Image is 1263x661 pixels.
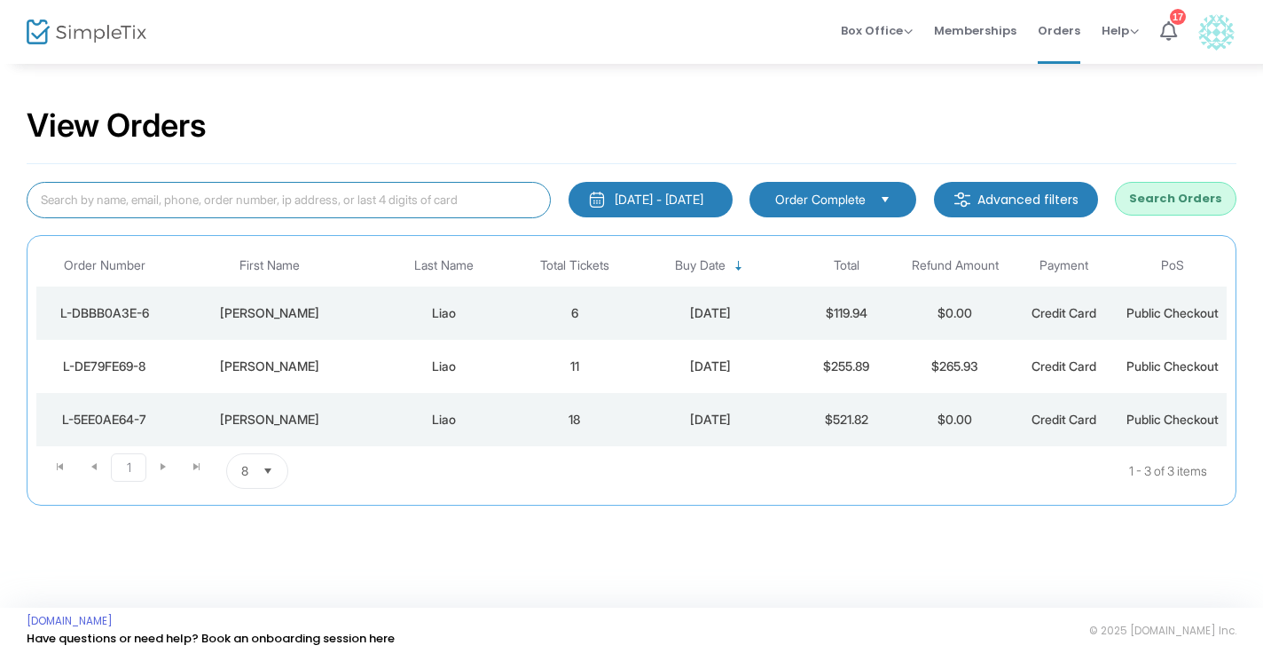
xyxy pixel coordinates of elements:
span: Order Number [64,258,145,273]
div: Liao [373,411,516,429]
div: [DATE] - [DATE] [615,191,703,209]
span: PoS [1161,258,1184,273]
td: $521.82 [792,393,901,446]
span: 8 [241,462,248,480]
th: Refund Amount [900,245,1009,287]
td: $0.00 [900,393,1009,446]
span: Box Office [841,22,913,39]
span: Payment [1039,258,1088,273]
img: monthly [588,191,606,209]
span: Page 1 [111,453,146,482]
button: Select [255,454,280,488]
div: Data table [36,245,1227,446]
span: Buy Date [675,258,726,273]
div: Liao [373,358,516,375]
span: Credit Card [1032,358,1096,374]
span: © 2025 [DOMAIN_NAME] Inc. [1089,624,1236,638]
td: 6 [520,287,629,340]
div: Robert [177,411,364,429]
button: [DATE] - [DATE] [569,182,733,217]
div: L-5EE0AE64-7 [41,411,168,429]
a: [DOMAIN_NAME] [27,614,113,628]
th: Total [792,245,901,287]
th: Total Tickets [520,245,629,287]
span: Credit Card [1032,305,1096,320]
div: L-DBBB0A3E-6 [41,304,168,322]
span: Public Checkout [1126,305,1219,320]
a: Have questions or need help? Book an onboarding session here [27,630,395,647]
td: $265.93 [900,340,1009,393]
div: 9/20/2025 [633,411,788,429]
span: Help [1102,22,1139,39]
kendo-pager-info: 1 - 3 of 3 items [465,453,1207,489]
span: Public Checkout [1126,412,1219,427]
div: 17 [1170,9,1186,25]
td: 18 [520,393,629,446]
button: Select [873,190,898,209]
span: First Name [239,258,300,273]
td: 11 [520,340,629,393]
span: Orders [1038,8,1080,53]
div: L-DE79FE69-8 [41,358,168,375]
m-button: Advanced filters [934,182,1098,217]
span: Memberships [934,8,1016,53]
button: Search Orders [1115,182,1236,216]
h2: View Orders [27,106,207,146]
span: Public Checkout [1126,358,1219,374]
div: 9/20/2025 [633,304,788,322]
td: $0.00 [900,287,1009,340]
div: 9/20/2025 [633,358,788,375]
div: Robert [177,304,364,322]
span: Sortable [732,259,746,273]
span: Credit Card [1032,412,1096,427]
div: Robert [177,358,364,375]
img: filter [953,191,971,209]
input: Search by name, email, phone, order number, ip address, or last 4 digits of card [27,182,551,218]
div: Liao [373,304,516,322]
span: Order Complete [775,191,866,209]
td: $255.89 [792,340,901,393]
td: $119.94 [792,287,901,340]
span: Last Name [414,258,474,273]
